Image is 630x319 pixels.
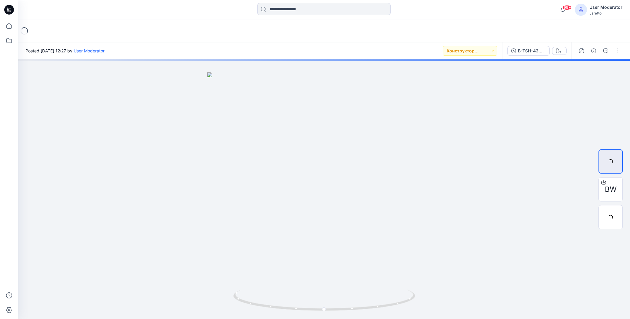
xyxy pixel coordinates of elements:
[25,48,105,54] span: Posted [DATE] 12:27 by
[605,184,617,195] span: BW
[589,4,622,11] div: User Moderator
[578,7,583,12] svg: avatar
[589,11,622,15] div: Laretto
[562,5,572,10] span: 99+
[589,46,598,56] button: Details
[507,46,550,56] button: B-TSH-43.3 Футболка + B-SHT-24.1 Шорты
[518,48,546,54] div: B-TSH-43.3 Футболка + B-SHT-24.1 Шорты
[74,48,105,53] a: User Moderator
